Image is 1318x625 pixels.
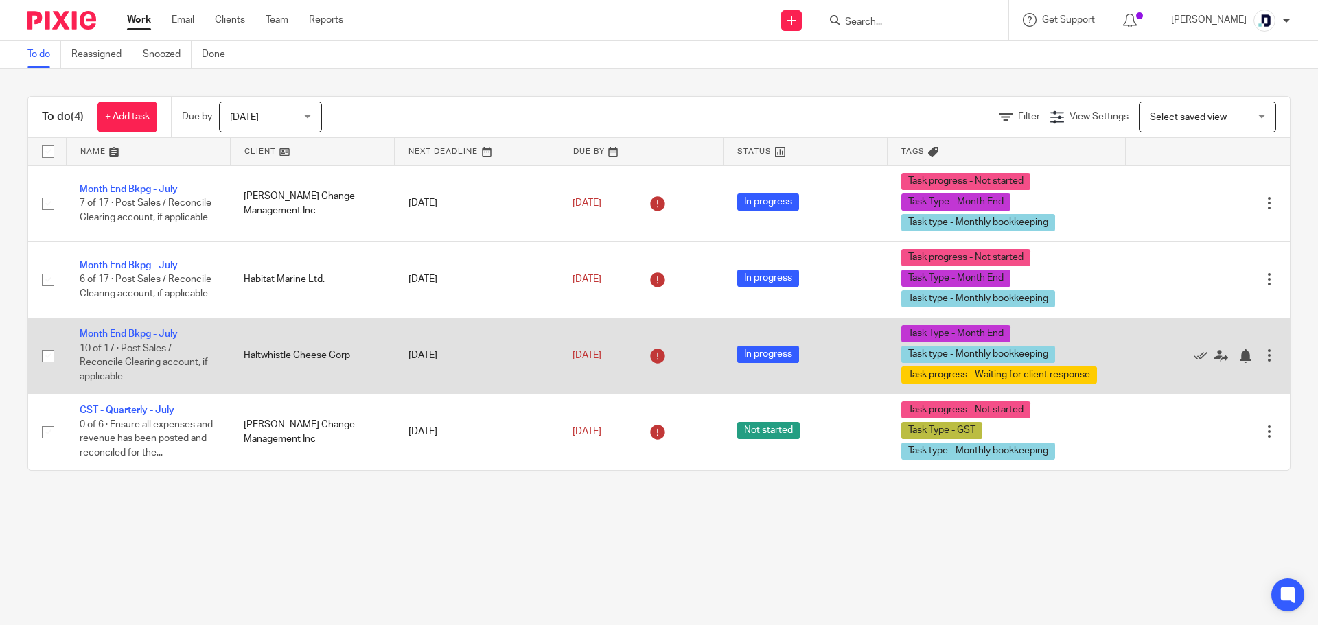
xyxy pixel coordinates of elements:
[901,325,1010,342] span: Task Type - Month End
[737,193,799,211] span: In progress
[80,261,178,270] a: Month End Bkpg - July
[901,401,1030,418] span: Task progress - Not started
[573,427,601,436] span: [DATE]
[1042,15,1095,25] span: Get Support
[71,41,132,68] a: Reassigned
[737,270,799,287] span: In progress
[202,41,235,68] a: Done
[1194,349,1214,362] a: Mark as done
[1253,10,1275,32] img: deximal_460x460_FB_Twitter.png
[215,13,245,27] a: Clients
[143,41,192,68] a: Snoozed
[737,422,800,439] span: Not started
[42,110,84,124] h1: To do
[1018,112,1040,121] span: Filter
[27,11,96,30] img: Pixie
[1171,13,1247,27] p: [PERSON_NAME]
[901,443,1055,460] span: Task type - Monthly bookkeeping
[901,173,1030,190] span: Task progress - Not started
[901,422,982,439] span: Task Type - GST
[266,13,288,27] a: Team
[901,214,1055,231] span: Task type - Monthly bookkeeping
[230,241,394,318] td: Habitat Marine Ltd.
[737,346,799,363] span: In progress
[27,41,61,68] a: To do
[901,366,1097,384] span: Task progress - Waiting for client response
[309,13,343,27] a: Reports
[901,290,1055,307] span: Task type - Monthly bookkeeping
[395,318,559,394] td: [DATE]
[230,165,394,241] td: [PERSON_NAME] Change Management Inc
[80,329,178,339] a: Month End Bkpg - July
[395,394,559,470] td: [DATE]
[1150,113,1227,122] span: Select saved view
[80,185,178,194] a: Month End Bkpg - July
[97,102,157,132] a: + Add task
[901,249,1030,266] span: Task progress - Not started
[1070,112,1129,121] span: View Settings
[230,113,259,122] span: [DATE]
[172,13,194,27] a: Email
[573,198,601,208] span: [DATE]
[80,344,208,381] span: 10 of 17 · Post Sales / Reconcile Clearing account, if applicable
[80,198,211,222] span: 7 of 17 · Post Sales / Reconcile Clearing account, if applicable
[844,16,967,29] input: Search
[230,318,394,394] td: Haltwhistle Cheese Corp
[901,193,1010,211] span: Task Type - Month End
[80,405,174,415] a: GST - Quarterly - July
[395,241,559,318] td: [DATE]
[901,148,925,155] span: Tags
[901,346,1055,363] span: Task type - Monthly bookkeeping
[395,165,559,241] td: [DATE]
[573,274,601,284] span: [DATE]
[901,270,1010,287] span: Task Type - Month End
[182,110,212,123] p: Due by
[573,351,601,360] span: [DATE]
[127,13,151,27] a: Work
[80,274,211,298] span: 6 of 17 · Post Sales / Reconcile Clearing account, if applicable
[80,420,213,458] span: 0 of 6 · Ensure all expenses and revenue has been posted and reconciled for the...
[230,394,394,470] td: [PERSON_NAME] Change Management Inc
[71,111,84,122] span: (4)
